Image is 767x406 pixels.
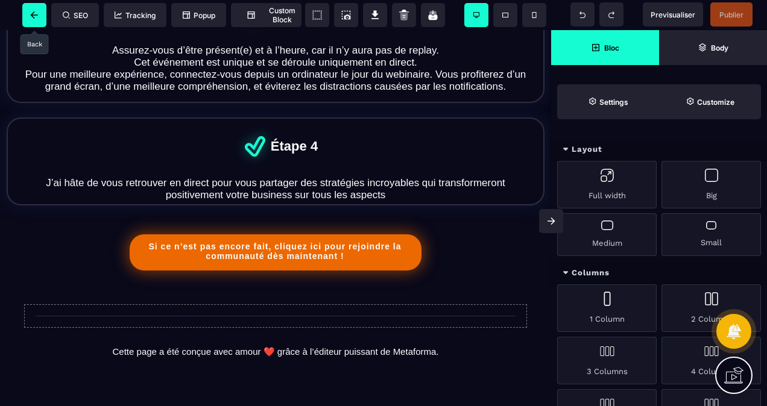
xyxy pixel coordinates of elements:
[557,337,657,384] div: 3 Columns
[334,3,358,27] span: Screenshot
[719,10,743,19] span: Publier
[697,98,734,107] strong: Customize
[659,84,761,119] span: Open Style Manager
[643,2,703,27] span: Preview
[599,98,628,107] strong: Settings
[659,30,767,65] span: Open Layer Manager
[604,43,619,52] strong: Bloc
[557,84,659,119] span: Settings
[557,213,657,256] div: Medium
[551,262,767,284] div: Columns
[551,30,659,65] span: Open Blocks
[268,105,321,127] text: Étape 4
[661,284,761,332] div: 2 Columns
[711,43,728,52] strong: Body
[557,284,657,332] div: 1 Column
[63,11,88,20] span: SEO
[651,10,695,19] span: Previsualiser
[230,92,280,141] img: 5b0f7acec7050026322c7a33464a9d2d_df1180c19b023640bdd1f6191e6afa79_big_tick.png
[661,337,761,384] div: 4 Columns
[22,144,529,174] text: J’ai hâte de vous retrouver en direct pour vous partager des stratégies incroyables qui transform...
[237,6,295,24] span: Custom Block
[22,11,529,66] text: Assurez-vous d’être présent(e) et à l’heure, car il n’y aura pas de replay. Cet événement est uni...
[9,375,542,395] text: Copyright © 2024 – Metaforma Pte. Ltd
[183,11,215,20] span: Popup
[9,313,542,330] text: Cette page a été conçue avec amour ❤️ grâce à l’éditeur puissant de Metaforma.
[130,204,421,240] button: Si ce n’est pas encore fait, cliquez ici pour rejoindre la communauté dès maintenant !
[551,139,767,161] div: Layout
[661,213,761,256] div: Small
[557,161,657,208] div: Full width
[661,161,761,208] div: Big
[115,11,156,20] span: Tracking
[305,3,329,27] span: View components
